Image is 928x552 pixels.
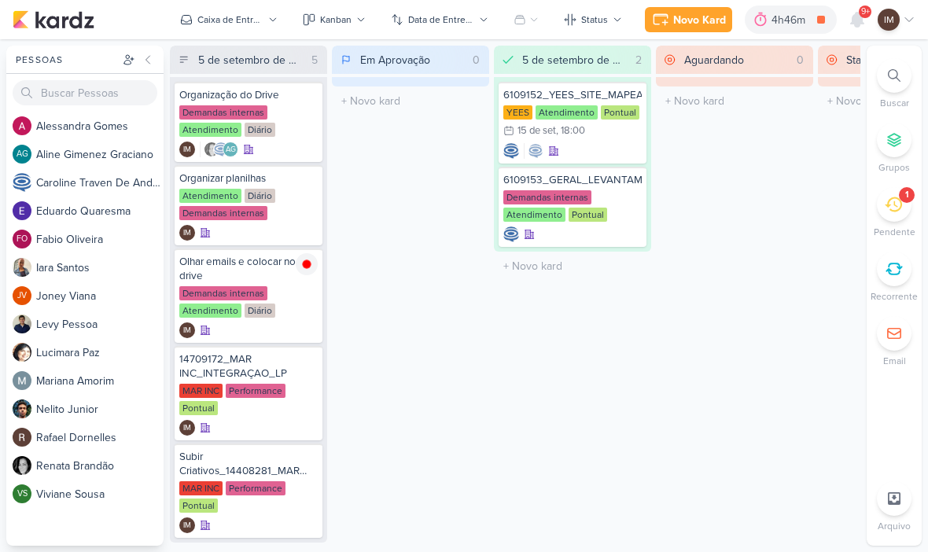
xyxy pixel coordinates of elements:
[245,123,275,137] div: Diário
[629,52,648,68] div: 2
[223,142,238,157] div: Aline Gimenez Graciano
[13,80,157,105] input: Buscar Pessoas
[179,322,195,338] div: Isabella Machado Guimarães
[524,143,543,159] div: Colaboradores: Caroline Traven De Andrade
[36,316,164,333] div: L e v y P e s s o a
[601,105,639,120] div: Pontual
[179,206,267,220] div: Demandas internas
[183,327,191,335] p: IM
[517,126,556,136] div: 15 de set
[179,517,195,533] div: Criador(a): Isabella Machado Guimarães
[36,231,164,248] div: F a b i o O l i v e i r a
[226,384,285,398] div: Performance
[569,208,607,222] div: Pontual
[503,226,519,242] img: Caroline Traven De Andrade
[503,88,642,102] div: 6109152_YEES_SITE_MAPEAR_ALTERAÇÃO_LOGO_SITE
[878,160,910,175] p: Grupos
[213,142,229,157] img: Caroline Traven De Andrade
[36,458,164,474] div: R e n a t a B r a n d ã o
[226,481,285,495] div: Performance
[17,150,28,159] p: AG
[790,52,810,68] div: 0
[659,90,810,112] input: + Novo kard
[13,230,31,248] div: Fabio Oliveira
[179,142,195,157] div: Criador(a): Isabella Machado Guimarães
[503,143,519,159] div: Criador(a): Caroline Traven De Andrade
[13,145,31,164] div: Aline Gimenez Graciano
[503,208,565,222] div: Atendimento
[13,173,31,192] img: Caroline Traven De Andrade
[13,315,31,333] img: Levy Pessoa
[536,105,598,120] div: Atendimento
[179,255,318,283] div: Olhar emails e colocar no drive
[503,105,532,120] div: YEES
[556,126,585,136] div: , 18:00
[36,118,164,134] div: A l e s s a n d r a G o m e s
[183,425,191,432] p: IM
[673,12,726,28] div: Novo Kard
[179,352,318,381] div: 14709172_MAR INC_INTEGRAÇAO_LP
[497,255,648,278] input: + Novo kard
[179,517,195,533] div: Isabella Machado Guimarães
[503,226,519,242] div: Criador(a): Caroline Traven De Andrade
[17,490,28,499] p: VS
[36,401,164,418] div: N e l i t o J u n i o r
[36,203,164,219] div: E d u a r d o Q u a r e s m a
[179,450,318,478] div: Subir Criativos_14408281_MAR INC_SUBLIME_JARDINS_DESDOBRAMENTO_PEÇAS_META_ADS
[878,9,900,31] div: Isabella Machado Guimarães
[179,401,218,415] div: Pontual
[179,142,195,157] div: Isabella Machado Guimarães
[503,143,519,159] img: Caroline Traven De Andrade
[883,354,906,368] p: Email
[296,253,318,275] img: tracking
[13,201,31,220] img: Eduardo Quaresma
[36,146,164,163] div: A l i n e G i m e n e z G r a c i a n o
[179,105,267,120] div: Demandas internas
[335,90,486,112] input: + Novo kard
[17,235,28,244] p: FO
[305,52,324,68] div: 5
[867,58,922,110] li: Ctrl + F
[13,10,94,29] img: kardz.app
[13,53,120,67] div: Pessoas
[36,175,164,191] div: C a r o l i n e T r a v e n D e A n d r a d e
[13,484,31,503] div: Viviane Sousa
[871,289,918,304] p: Recorrente
[13,116,31,135] img: Alessandra Gomes
[36,288,164,304] div: J o n e y V i a n a
[13,371,31,390] img: Mariana Amorim
[226,146,236,154] p: AG
[874,225,915,239] p: Pendente
[880,96,909,110] p: Buscar
[179,225,195,241] div: Isabella Machado Guimarães
[179,384,223,398] div: MAR INC
[861,6,870,18] span: 9+
[645,7,732,32] button: Novo Kard
[36,486,164,502] div: V i v i a n e S o u s a
[503,190,591,204] div: Demandas internas
[179,123,241,137] div: Atendimento
[245,189,275,203] div: Diário
[179,171,318,186] div: Organizar planilhas
[179,189,241,203] div: Atendimento
[179,88,318,102] div: Organização do Drive
[13,343,31,362] img: Lucimara Paz
[179,481,223,495] div: MAR INC
[466,52,486,68] div: 0
[17,292,27,300] p: JV
[878,519,911,533] p: Arquivo
[179,499,218,513] div: Pontual
[771,12,810,28] div: 4h46m
[183,146,191,154] p: IM
[36,429,164,446] div: R a f a e l D o r n e l l e s
[183,230,191,237] p: IM
[204,142,219,157] img: Renata Brandão
[503,173,642,187] div: 6109153_GERAL_LEVANTAMENTO_CRIATIVOS_ATIVOS_BIBLIOTECA_ANÚNCIOS
[13,258,31,277] img: Iara Santos
[179,420,195,436] div: Criador(a): Isabella Machado Guimarães
[528,143,543,159] img: Caroline Traven De Andrade
[200,142,238,157] div: Colaboradores: Renata Brandão, Caroline Traven De Andrade, Aline Gimenez Graciano
[179,286,267,300] div: Demandas internas
[905,189,908,201] div: 1
[245,304,275,318] div: Diário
